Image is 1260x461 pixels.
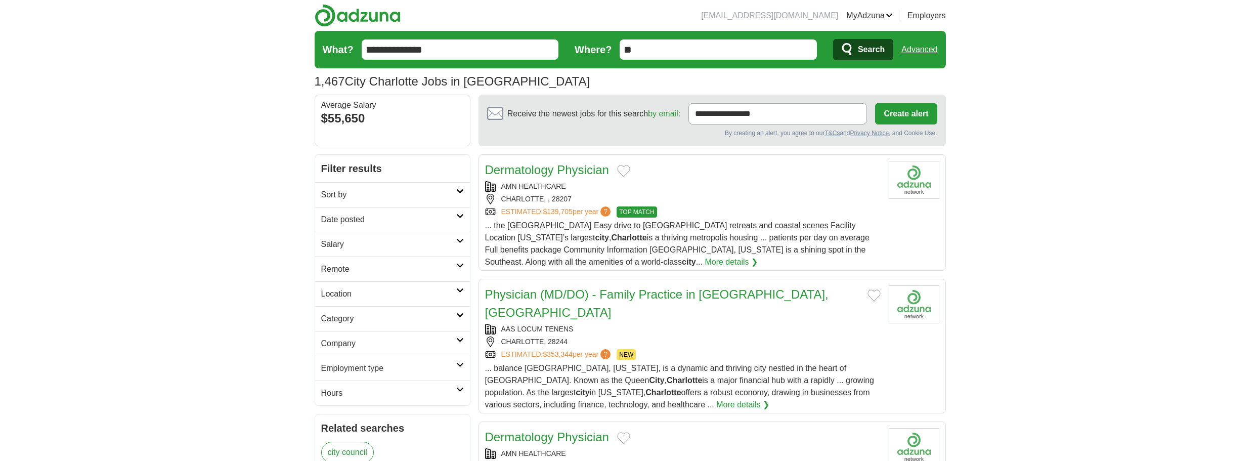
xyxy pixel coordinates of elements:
[501,206,613,218] a: ESTIMATED:$139,705per year?
[485,287,829,319] a: Physician (MD/DO) - Family Practice in [GEOGRAPHIC_DATA], [GEOGRAPHIC_DATA]
[315,232,470,257] a: Salary
[321,421,464,436] h2: Related searches
[321,189,456,201] h2: Sort by
[867,289,881,302] button: Add to favorite jobs
[901,39,937,60] a: Advanced
[321,214,456,226] h2: Date posted
[648,109,678,118] a: by email
[824,130,840,137] a: T&Cs
[907,10,946,22] a: Employers
[649,376,664,385] strong: City
[617,432,630,444] button: Add to favorite jobs
[682,258,696,266] strong: city
[617,349,636,360] span: NEW
[595,233,609,242] strong: city
[600,206,611,217] span: ?
[889,161,939,199] img: Company logo
[850,130,889,137] a: Privacy Notice
[485,324,881,334] div: AAS LOCUM TENENS
[833,39,893,60] button: Search
[485,194,881,204] div: CHARLOTTE, , 28207
[485,163,609,177] a: Dermatology Physician
[315,207,470,232] a: Date posted
[645,388,681,397] strong: Charlotte
[543,207,572,216] span: $139,705
[485,181,881,192] div: AMN HEALTHCARE
[701,10,838,22] li: [EMAIL_ADDRESS][DOMAIN_NAME]
[321,338,456,350] h2: Company
[315,331,470,356] a: Company
[485,221,870,266] span: ... the [GEOGRAPHIC_DATA] Easy drive to [GEOGRAPHIC_DATA] retreats and coastal scenes Facility Lo...
[705,256,758,268] a: More details ❯
[315,4,401,27] img: Adzuna logo
[321,109,464,128] div: $55,650
[575,42,612,57] label: Where?
[507,108,680,120] span: Receive the newest jobs for this search :
[846,10,893,22] a: MyAdzuna
[617,206,657,218] span: TOP MATCH
[321,288,456,300] h2: Location
[315,182,470,207] a: Sort by
[315,155,470,182] h2: Filter results
[501,349,613,360] a: ESTIMATED:$353,344per year?
[889,285,939,323] img: Company logo
[321,238,456,250] h2: Salary
[315,72,345,91] span: 1,467
[321,387,456,399] h2: Hours
[858,39,885,60] span: Search
[600,349,611,359] span: ?
[485,448,881,459] div: AMN HEALTHCARE
[617,165,630,177] button: Add to favorite jobs
[576,388,590,397] strong: city
[487,129,937,138] div: By creating an alert, you agree to our and , and Cookie Use.
[543,350,572,358] span: $353,344
[315,281,470,306] a: Location
[321,101,464,109] div: Average Salary
[875,103,937,124] button: Create alert
[315,381,470,405] a: Hours
[315,306,470,331] a: Category
[611,233,646,242] strong: Charlotte
[323,42,354,57] label: What?
[315,356,470,381] a: Employment type
[485,430,609,444] a: Dermatology Physician
[321,263,456,275] h2: Remote
[716,399,769,411] a: More details ❯
[667,376,702,385] strong: Charlotte
[485,337,881,347] div: CHARLOTTE, 28244
[315,74,590,88] h1: City Charlotte Jobs in [GEOGRAPHIC_DATA]
[321,362,456,374] h2: Employment type
[485,364,875,409] span: ... balance [GEOGRAPHIC_DATA], [US_STATE], is a dynamic and thriving city nestled in the heart of...
[315,257,470,281] a: Remote
[321,313,456,325] h2: Category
